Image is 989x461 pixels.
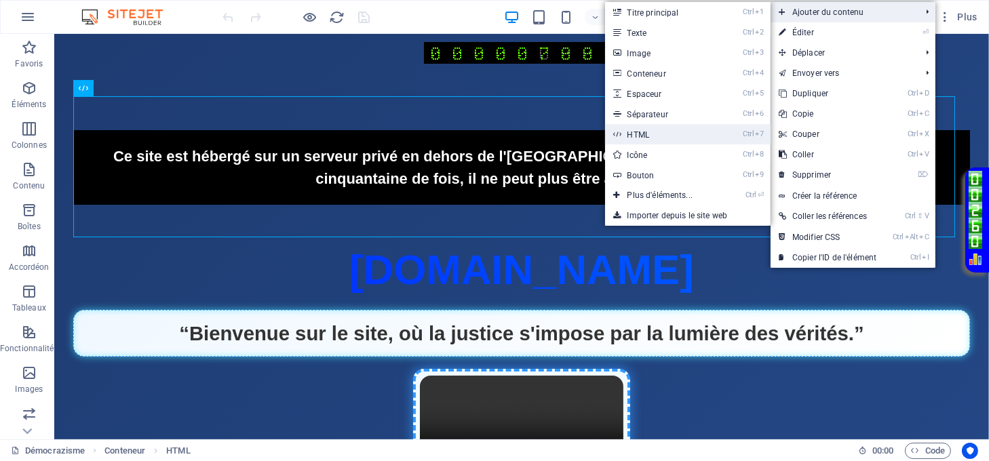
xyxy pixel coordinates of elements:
img: Editor Logo [78,9,180,25]
button: 100% [585,9,633,25]
i: Alt [905,233,918,241]
a: Ctrl9Bouton [605,165,720,185]
i: Ctrl [908,89,918,98]
i: Ctrl [910,253,921,262]
span: Plus [938,10,977,24]
a: CtrlVColler [771,144,885,165]
img: compteur pour blog gratuit [370,8,565,30]
i: Ctrl [905,212,916,220]
span: 00 00 [872,443,893,459]
p: Tableaux [12,302,46,313]
a: Ctrl6Séparateur [605,104,720,124]
span: Déplacer [771,43,915,63]
a: ⏎Éditer [771,22,885,43]
p: Colonnes [12,140,47,151]
p: Accordéon [9,262,49,273]
i: Ctrl [743,28,754,37]
i: ⏎ [923,28,929,37]
span: Code [911,443,945,459]
i: Ctrl [743,68,754,77]
button: Usercentrics [962,443,978,459]
a: Importer depuis le site web [605,205,771,226]
i: Ctrl [745,191,756,199]
a: CtrlDDupliquer [771,83,885,104]
img: Click pour voir le detail des visites de ce site [914,137,928,215]
a: CtrlCCopie [771,104,885,124]
i: ⇧ [917,212,923,220]
i: V [919,150,929,159]
a: Ctrl⏎Plus d'éléments... [605,185,720,205]
i: C [919,233,929,241]
p: Boîtes [18,221,41,232]
span: Cliquez pour sélectionner. Double-cliquez pour modifier. [166,443,190,459]
button: Plus [933,6,983,28]
p: Favoris [15,58,43,69]
a: CtrlICopier l'ID de l'élément [771,247,885,268]
button: Code [905,443,951,459]
button: reload [329,9,345,25]
h6: Durée de la session [858,443,894,459]
p: Éléments [12,99,46,110]
a: Envoyer vers [771,63,915,83]
i: 5 [755,89,764,98]
i: Ctrl [743,48,754,57]
p: Images [16,384,43,395]
i: Ctrl [908,109,918,118]
span: : [882,445,884,456]
i: I [922,253,929,262]
span: Ajouter du contenu [771,2,915,22]
i: Ctrl [893,233,904,241]
a: Ctrl8Icône [605,144,720,165]
a: CtrlXCouper [771,124,885,144]
a: Ctrl4Conteneur [605,63,720,83]
i: 1 [755,7,764,16]
a: CtrlAltCModifier CSS [771,227,885,247]
a: Ctrl3Image [605,43,720,63]
i: Ctrl [743,89,754,98]
nav: breadcrumb [104,443,190,459]
i: Ctrl [908,150,918,159]
i: Ctrl [743,109,754,118]
p: Contenu [13,180,45,191]
i: D [919,89,929,98]
a: Ctrl7HTML [605,124,720,144]
a: Ctrl2Texte [605,22,720,43]
i: Ctrl [743,7,754,16]
i: 7 [755,129,764,138]
i: X [919,129,929,138]
i: Ctrl [908,129,918,138]
i: Actualiser la page [330,9,345,25]
i: 6 [755,109,764,118]
i: C [919,109,929,118]
i: ⏎ [758,191,764,199]
i: 3 [755,48,764,57]
span: Cliquez pour sélectionner. Double-cliquez pour modifier. [104,443,145,459]
i: 4 [755,68,764,77]
a: Ctrl5Espaceur [605,83,720,104]
i: V [925,212,929,220]
i: 8 [755,150,764,159]
a: ⌦Supprimer [771,165,885,185]
a: Ctrl⇧VColler les références [771,206,885,226]
button: Cliquez ici pour quitter le mode Aperçu et poursuivre l'édition. [302,9,318,25]
i: 9 [755,170,764,179]
a: Ctrl1Titre principal [605,2,720,22]
i: Ctrl [743,129,754,138]
a: Loupe [914,218,928,232]
img: pointeur.gif [467,38,468,39]
i: Ctrl [743,150,754,159]
a: Cliquez pour annuler la sélection. Double-cliquez pour ouvrir Pages. [11,443,85,459]
i: Ctrl [743,170,754,179]
a: Créer la référence [771,186,935,206]
i: 2 [755,28,764,37]
i: ⌦ [918,170,929,179]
